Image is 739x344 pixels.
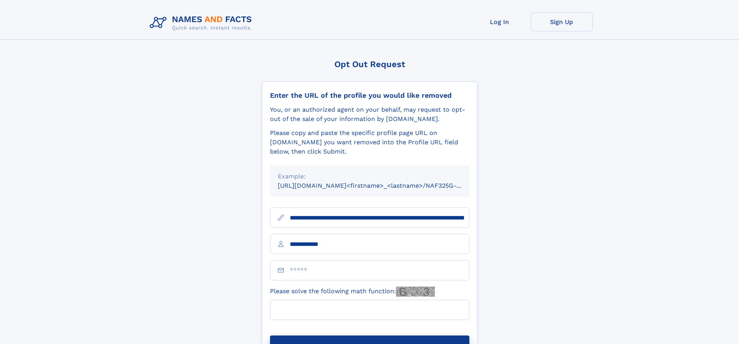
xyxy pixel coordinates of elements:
div: You, or an authorized agent on your behalf, may request to opt-out of the sale of your informatio... [270,105,469,124]
div: Please copy and paste the specific profile page URL on [DOMAIN_NAME] you want removed into the Pr... [270,128,469,156]
div: Enter the URL of the profile you would like removed [270,91,469,100]
a: Log In [469,12,531,31]
div: Example: [278,172,462,181]
label: Please solve the following math function: [270,287,435,297]
a: Sign Up [531,12,593,31]
div: Opt Out Request [262,59,478,69]
img: Logo Names and Facts [147,12,258,33]
small: [URL][DOMAIN_NAME]<firstname>_<lastname>/NAF325G-xxxxxxxx [278,182,484,189]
